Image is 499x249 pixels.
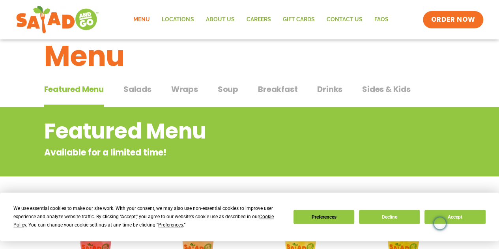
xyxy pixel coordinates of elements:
img: new-SAG-logo-768×292 [16,4,99,36]
span: Sides & Kids [362,83,411,95]
a: FAQs [368,11,394,29]
span: Breakfast [258,83,297,95]
a: Locations [156,11,200,29]
a: ORDER NOW [423,11,483,28]
h2: Featured Menu [44,115,392,147]
span: Preferences [158,222,183,228]
a: Contact Us [320,11,368,29]
a: GIFT CARDS [277,11,320,29]
a: Menu [127,11,156,29]
a: Careers [240,11,277,29]
button: Preferences [293,210,354,224]
h1: Menu [44,35,455,77]
span: ORDER NOW [431,15,475,24]
span: Salads [123,83,151,95]
div: We use essential cookies to make our site work. With your consent, we may also use non-essential ... [13,204,284,229]
div: Tabbed content [44,81,455,107]
nav: Menu [127,11,394,29]
a: About Us [200,11,240,29]
span: Soup [218,83,238,95]
span: Featured Menu [44,83,104,95]
span: Drinks [317,83,342,95]
button: Decline [359,210,420,224]
span: Wraps [171,83,198,95]
p: Available for a limited time! [44,146,392,159]
button: Accept [424,210,485,224]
